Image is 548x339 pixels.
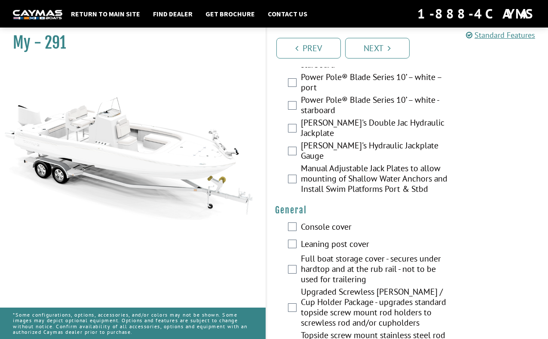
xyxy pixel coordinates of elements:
[149,8,197,19] a: Find Dealer
[301,140,449,163] label: [PERSON_NAME]'s Hydraulic Jackplate Gauge
[301,222,449,234] label: Console cover
[301,287,449,330] label: Upgraded Screwless [PERSON_NAME] / Cup Holder Package - upgrades standard topside screw mount rod...
[276,38,341,59] a: Prev
[275,205,540,216] h4: General
[67,8,144,19] a: Return to main site
[13,308,253,339] p: *Some configurations, options, accessories, and/or colors may not be shown. Some images may depic...
[301,95,449,117] label: Power Pole® Blade Series 10’ – white - starboard
[466,30,535,40] a: Standard Features
[201,8,259,19] a: Get Brochure
[301,163,449,196] label: Manual Adjustable Jack Plates to allow mounting of Shallow Water Anchors and Install Swim Platfor...
[13,10,62,19] img: white-logo-c9c8dbefe5ff5ceceb0f0178aa75bf4bb51f6bca0971e226c86eb53dfe498488.png
[263,8,312,19] a: Contact Us
[301,72,449,95] label: Power Pole® Blade Series 10’ – white – port
[13,33,244,52] h1: My - 291
[301,253,449,287] label: Full boat storage cover - secures under hardtop and at the rub rail - not to be used for trailering
[417,4,535,23] div: 1-888-4CAYMAS
[345,38,410,59] a: Next
[301,239,449,251] label: Leaning post cover
[301,117,449,140] label: [PERSON_NAME]'s Double Jac Hydraulic Jackplate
